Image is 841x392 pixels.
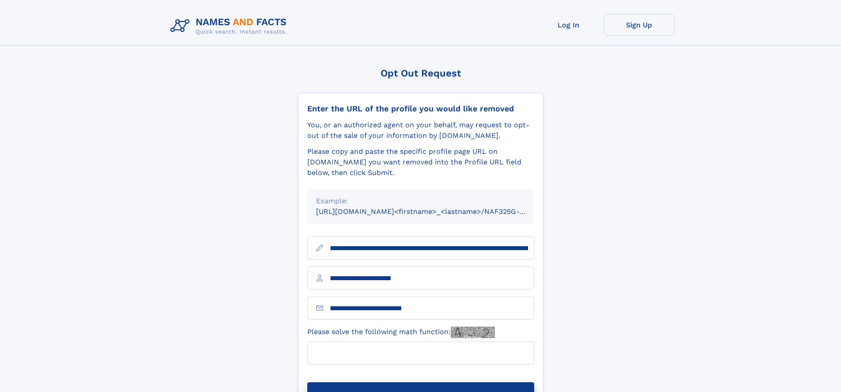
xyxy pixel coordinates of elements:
a: Sign Up [604,14,675,36]
div: Enter the URL of the profile you would like removed [307,104,534,114]
div: You, or an authorized agent on your behalf, may request to opt-out of the sale of your informatio... [307,120,534,141]
div: Example: [316,196,525,206]
div: Please copy and paste the specific profile page URL on [DOMAIN_NAME] you want removed into the Pr... [307,146,534,178]
a: Log In [533,14,604,36]
label: Please solve the following math function: [307,327,495,338]
div: Opt Out Request [298,68,543,79]
small: [URL][DOMAIN_NAME]<firstname>_<lastname>/NAF325G-xxxxxxxx [316,207,551,216]
img: Logo Names and Facts [167,14,294,38]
